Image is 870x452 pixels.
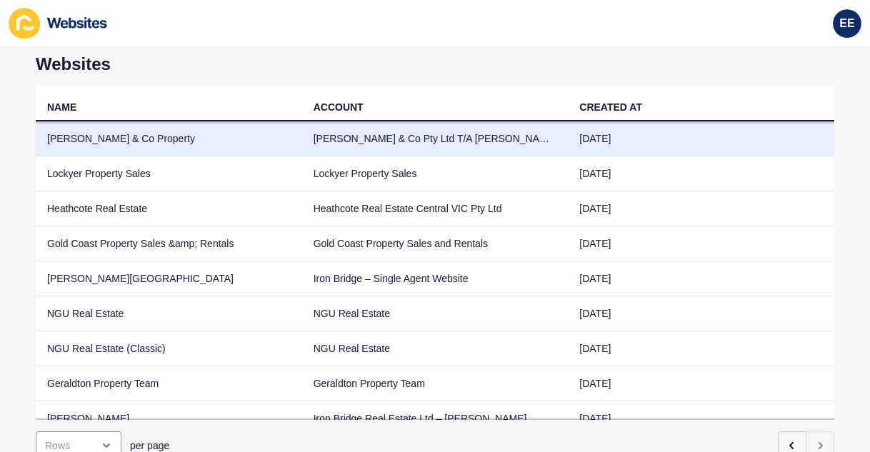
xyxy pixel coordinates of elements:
td: [DATE] [568,226,834,261]
div: CREATED AT [579,100,642,114]
div: ACCOUNT [314,100,364,114]
td: Iron Bridge Real Estate Ltd – [PERSON_NAME] [302,401,569,436]
td: [PERSON_NAME] & Co Property [36,121,302,156]
td: NGU Real Estate [36,296,302,331]
td: [DATE] [568,121,834,156]
td: Heathcote Real Estate [36,191,302,226]
td: NGU Real Estate [302,331,569,366]
td: Gold Coast Property Sales and Rentals [302,226,569,261]
td: NGU Real Estate (Classic) [36,331,302,366]
td: Geraldton Property Team [36,366,302,401]
td: [DATE] [568,366,834,401]
h1: Websites [36,54,834,74]
td: [DATE] [568,331,834,366]
td: Gold Coast Property Sales &amp; Rentals [36,226,302,261]
div: NAME [47,100,76,114]
td: [PERSON_NAME] & Co Pty Ltd T/A [PERSON_NAME] & Co Property [302,121,569,156]
td: Lockyer Property Sales [302,156,569,191]
td: Lockyer Property Sales [36,156,302,191]
td: [PERSON_NAME][GEOGRAPHIC_DATA] [36,261,302,296]
td: [DATE] [568,401,834,436]
span: EE [839,16,854,31]
td: [DATE] [568,191,834,226]
td: Heathcote Real Estate Central VIC Pty Ltd [302,191,569,226]
td: [PERSON_NAME] [36,401,302,436]
td: Geraldton Property Team [302,366,569,401]
td: [DATE] [568,156,834,191]
td: [DATE] [568,261,834,296]
td: Iron Bridge – Single Agent Website [302,261,569,296]
td: NGU Real Estate [302,296,569,331]
td: [DATE] [568,296,834,331]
